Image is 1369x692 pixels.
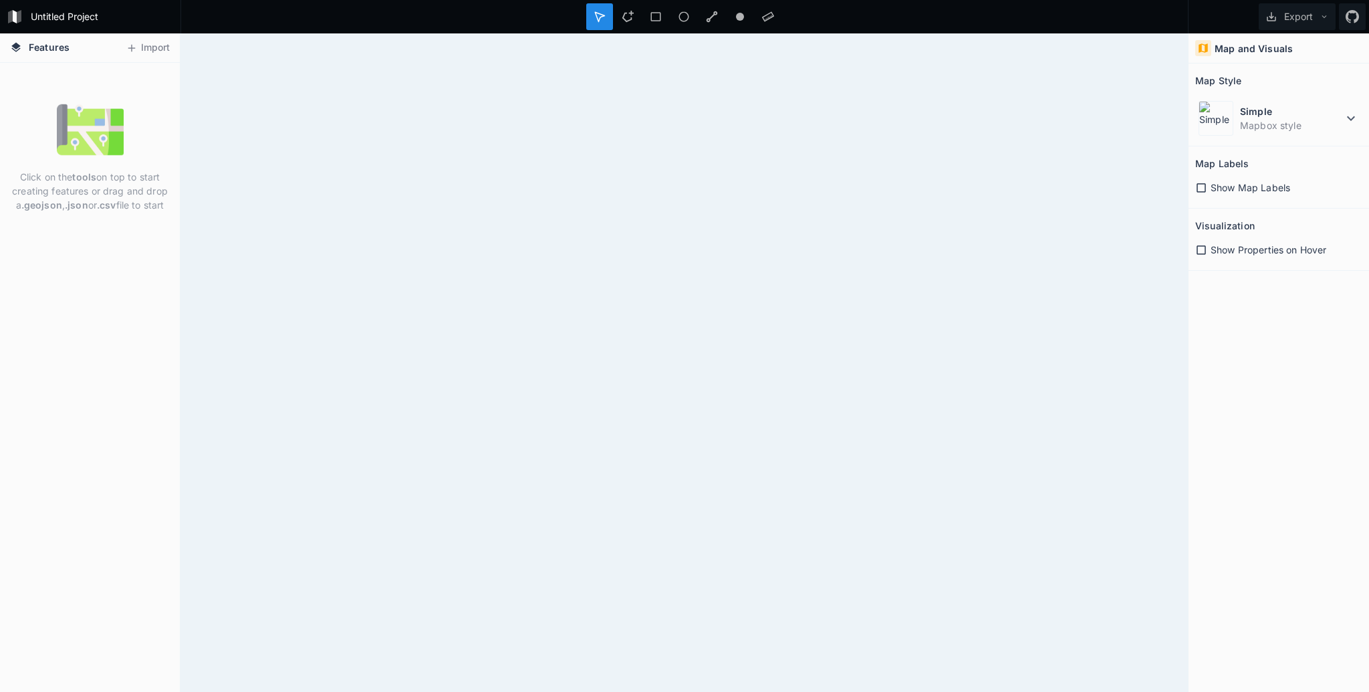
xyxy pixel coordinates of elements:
[10,170,170,212] p: Click on the on top to start creating features or drag and drop a , or file to start
[65,199,88,211] strong: .json
[57,96,124,163] img: empty
[1211,181,1290,195] span: Show Map Labels
[97,199,116,211] strong: .csv
[72,171,96,183] strong: tools
[1199,101,1233,136] img: Simple
[1195,70,1241,91] h2: Map Style
[29,40,70,54] span: Features
[1195,215,1255,236] h2: Visualization
[1215,41,1293,55] h4: Map and Visuals
[119,37,176,59] button: Import
[1240,104,1343,118] dt: Simple
[21,199,62,211] strong: .geojson
[1211,243,1326,257] span: Show Properties on Hover
[1259,3,1336,30] button: Export
[1195,153,1249,174] h2: Map Labels
[1240,118,1343,132] dd: Mapbox style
